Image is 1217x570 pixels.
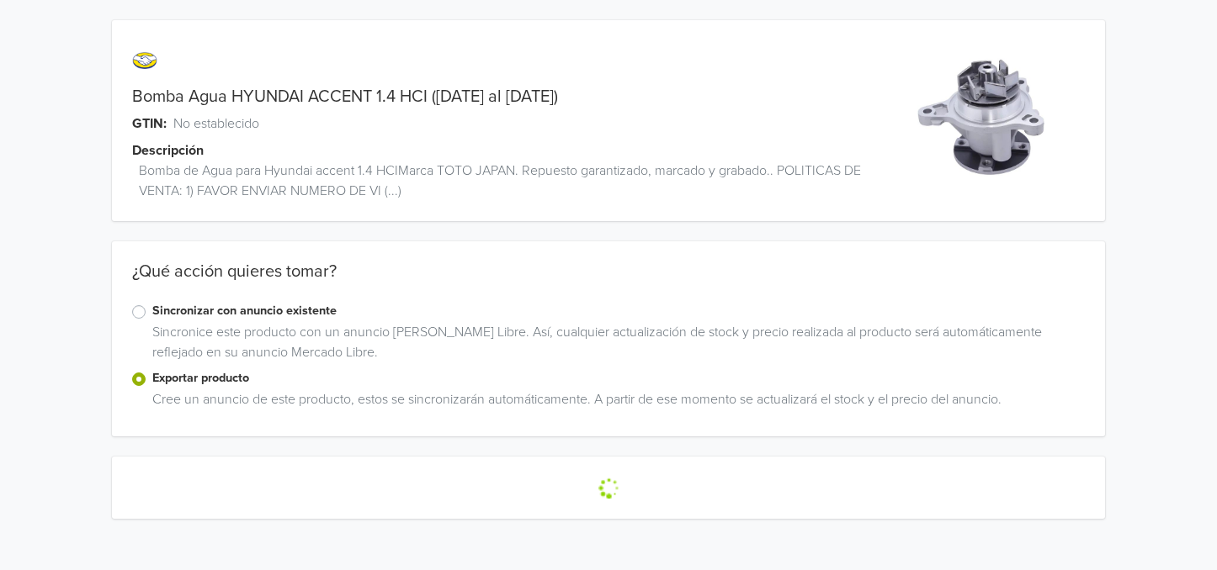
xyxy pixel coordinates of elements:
[598,478,619,499] img: Loading...
[139,161,877,201] span: Bomba de Agua para Hyundai accent 1.4 HCIMarca TOTO JAPAN. Repuesto garantizado, marcado y grabad...
[132,113,167,134] span: GTIN:
[112,261,1105,302] div: ¿Qué acción quieres tomar?
[152,302,1085,320] label: Sincronizar con anuncio existente
[132,140,204,161] span: Descripción
[146,322,1085,369] div: Sincronice este producto con un anuncio [PERSON_NAME] Libre. Así, cualquier actualización de stoc...
[152,369,1085,388] label: Exportar producto
[917,54,1044,181] img: product_image
[146,389,1085,416] div: Cree un anuncio de este producto, estos se sincronizarán automáticamente. A partir de ese momento...
[132,87,558,107] a: Bomba Agua HYUNDAI ACCENT 1.4 HCI ([DATE] al [DATE])
[173,113,259,134] span: No establecido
